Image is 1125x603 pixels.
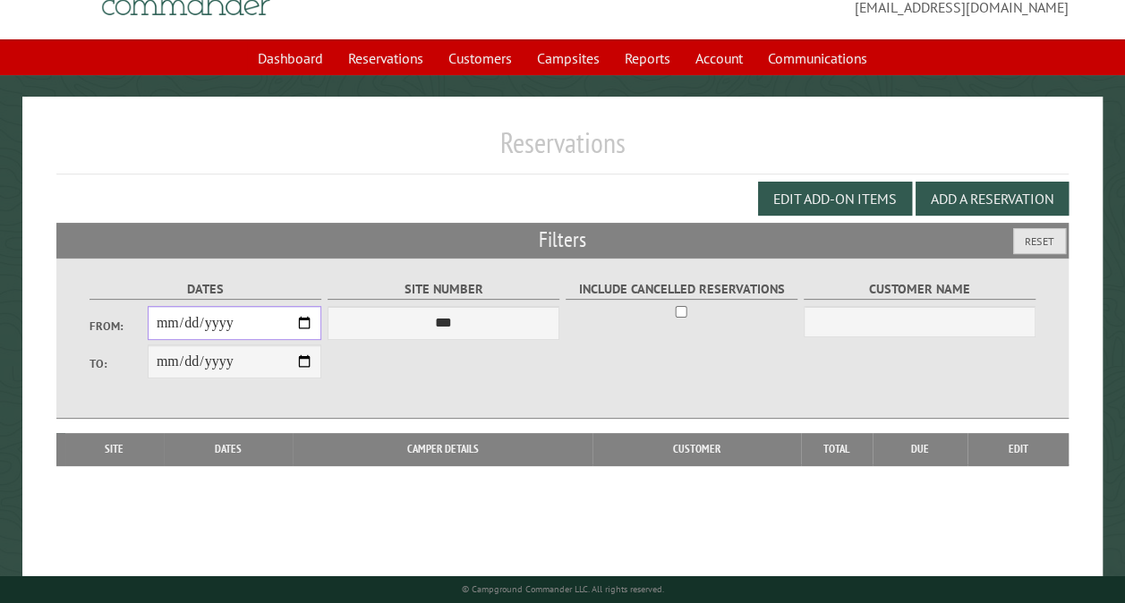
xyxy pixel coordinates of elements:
[801,433,873,465] th: Total
[614,41,681,75] a: Reports
[328,279,559,300] label: Site Number
[967,433,1070,465] th: Edit
[916,182,1069,216] button: Add a Reservation
[758,182,912,216] button: Edit Add-on Items
[164,433,293,465] th: Dates
[873,433,967,465] th: Due
[462,583,664,595] small: © Campground Commander LLC. All rights reserved.
[566,279,797,300] label: Include Cancelled Reservations
[56,223,1069,257] h2: Filters
[89,355,148,372] label: To:
[247,41,334,75] a: Dashboard
[293,433,593,465] th: Camper Details
[526,41,610,75] a: Campsites
[89,318,148,335] label: From:
[685,41,754,75] a: Account
[65,433,164,465] th: Site
[89,279,321,300] label: Dates
[438,41,523,75] a: Customers
[337,41,434,75] a: Reservations
[757,41,878,75] a: Communications
[1013,228,1066,254] button: Reset
[56,125,1069,174] h1: Reservations
[592,433,800,465] th: Customer
[804,279,1036,300] label: Customer Name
